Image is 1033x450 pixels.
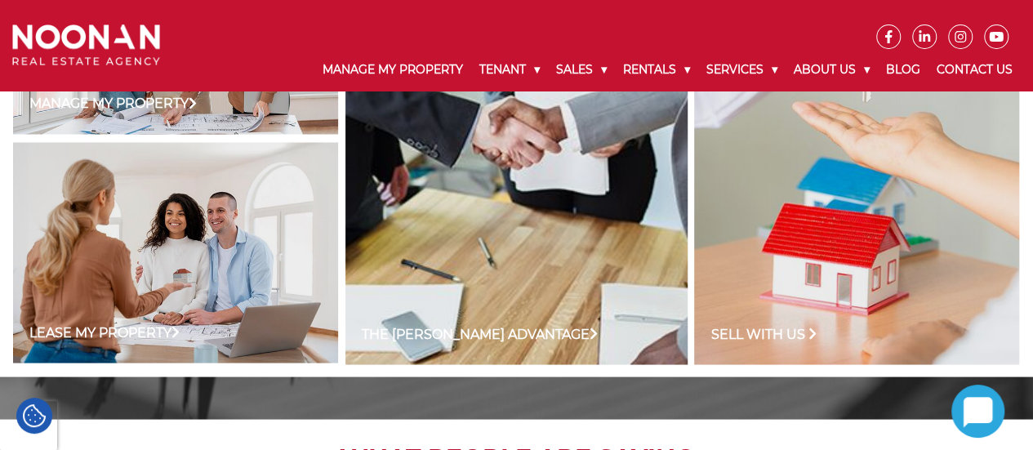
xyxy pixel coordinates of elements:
[615,49,698,91] a: Rentals
[16,398,52,434] div: Cookie Settings
[471,49,548,91] a: Tenant
[314,49,471,91] a: Manage My Property
[29,94,197,114] a: Manage my Property
[548,49,615,91] a: Sales
[786,49,878,91] a: About Us
[29,323,180,342] a: Lease my Property
[710,324,817,344] a: Sell with us
[698,49,786,91] a: Services
[878,49,928,91] a: Blog
[362,324,598,344] a: The [PERSON_NAME] Advantage
[12,25,160,65] img: Noonan Real Estate Agency
[928,49,1021,91] a: Contact Us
